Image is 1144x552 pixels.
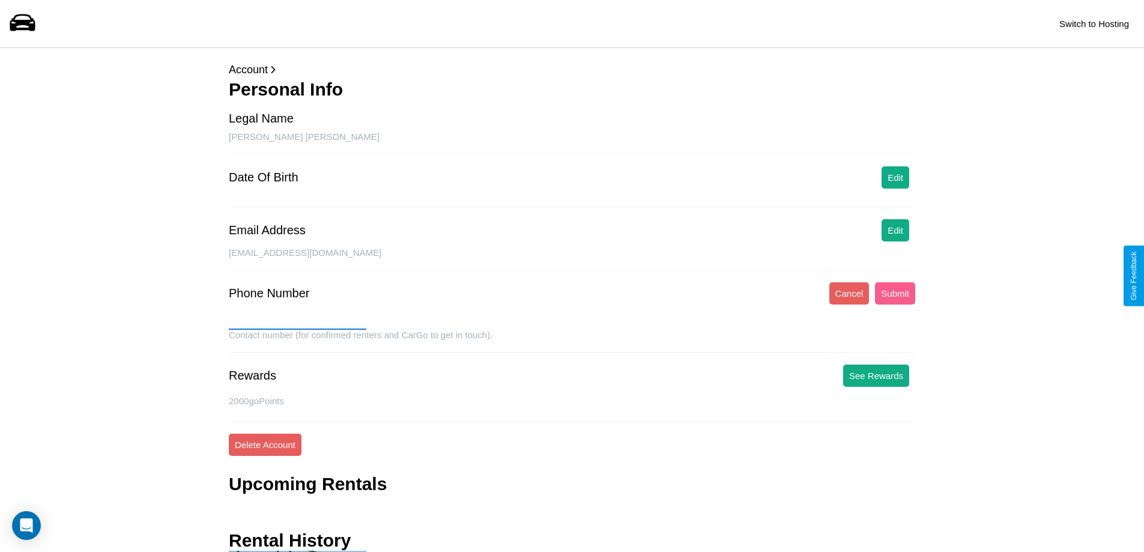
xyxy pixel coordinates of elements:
div: Rewards [229,369,276,383]
div: Date Of Birth [229,171,298,184]
h3: Upcoming Rentals [229,474,387,494]
p: Account [229,60,915,79]
p: 2000 goPoints [229,393,915,409]
div: Give Feedback [1130,252,1138,300]
div: [EMAIL_ADDRESS][DOMAIN_NAME] [229,247,915,270]
div: Open Intercom Messenger [12,511,41,540]
h3: Personal Info [229,79,915,100]
button: Submit [875,282,915,305]
button: See Rewards [843,365,909,387]
h3: Rental History [229,530,351,551]
div: Phone Number [229,287,310,300]
button: Edit [882,166,909,189]
button: Cancel [829,282,870,305]
button: Switch to Hosting [1053,13,1135,35]
div: Email Address [229,223,306,237]
button: Delete Account [229,434,301,456]
button: Edit [882,219,909,241]
div: Contact number (for confirmed renters and CarGo to get in touch). [229,330,915,353]
div: [PERSON_NAME] [PERSON_NAME] [229,132,915,154]
div: Legal Name [229,112,294,126]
